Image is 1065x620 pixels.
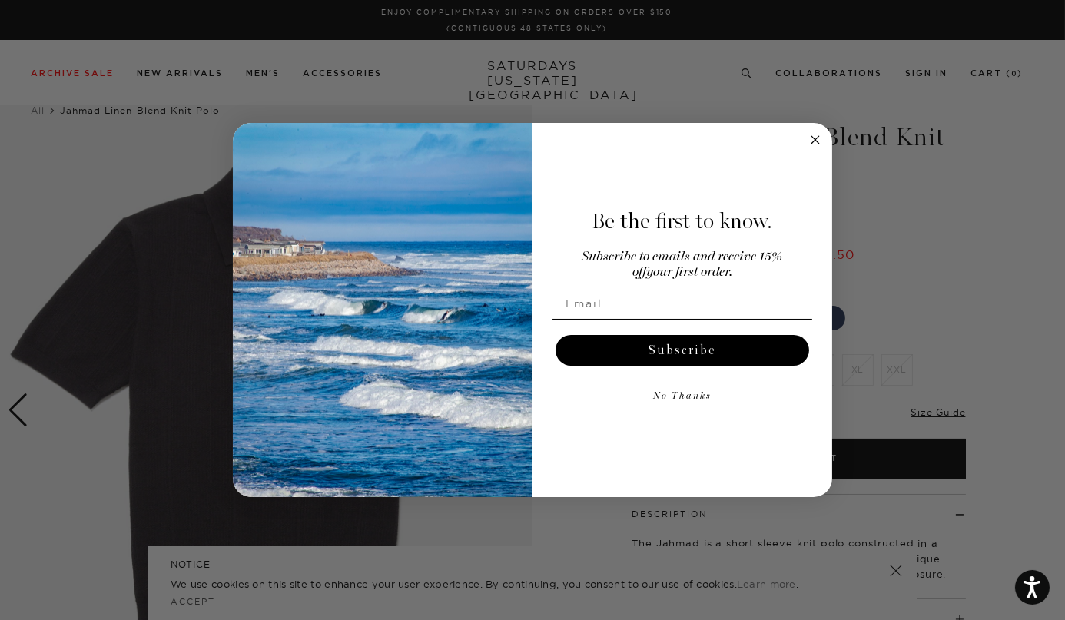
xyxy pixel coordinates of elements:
span: off [632,266,646,279]
button: Subscribe [556,335,809,366]
input: Email [552,288,812,319]
button: Close dialog [806,131,824,149]
span: Subscribe to emails and receive 15% [582,250,783,264]
img: underline [552,319,812,320]
span: Be the first to know. [592,208,773,234]
img: 125c788d-000d-4f3e-b05a-1b92b2a23ec9.jpeg [233,123,532,498]
button: No Thanks [552,381,812,412]
span: your first order. [646,266,732,279]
